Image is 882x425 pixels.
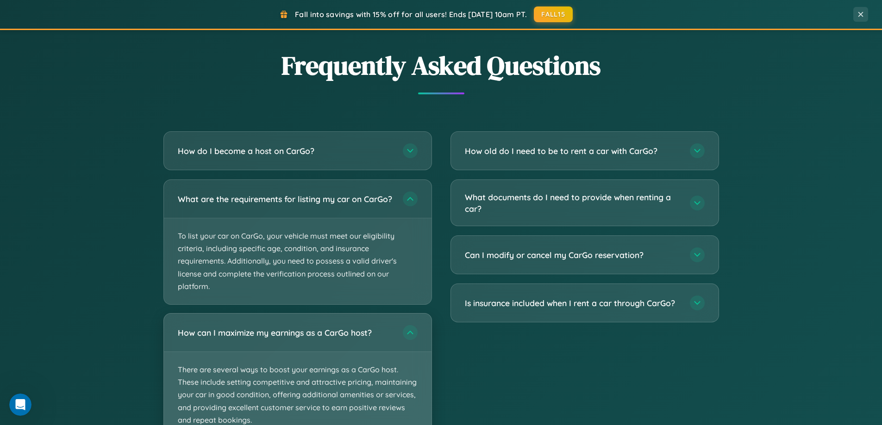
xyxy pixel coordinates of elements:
span: Fall into savings with 15% off for all users! Ends [DATE] 10am PT. [295,10,527,19]
h3: How old do I need to be to rent a car with CarGo? [465,145,681,157]
h3: How can I maximize my earnings as a CarGo host? [178,327,394,339]
p: To list your car on CarGo, your vehicle must meet our eligibility criteria, including specific ag... [164,218,432,304]
iframe: Intercom live chat [9,394,31,416]
h3: What documents do I need to provide when renting a car? [465,191,681,214]
h3: Is insurance included when I rent a car through CarGo? [465,297,681,309]
h2: Frequently Asked Questions [163,48,719,83]
h3: Can I modify or cancel my CarGo reservation? [465,249,681,261]
button: FALL15 [534,6,573,22]
h3: What are the requirements for listing my car on CarGo? [178,193,394,205]
h3: How do I become a host on CarGo? [178,145,394,157]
